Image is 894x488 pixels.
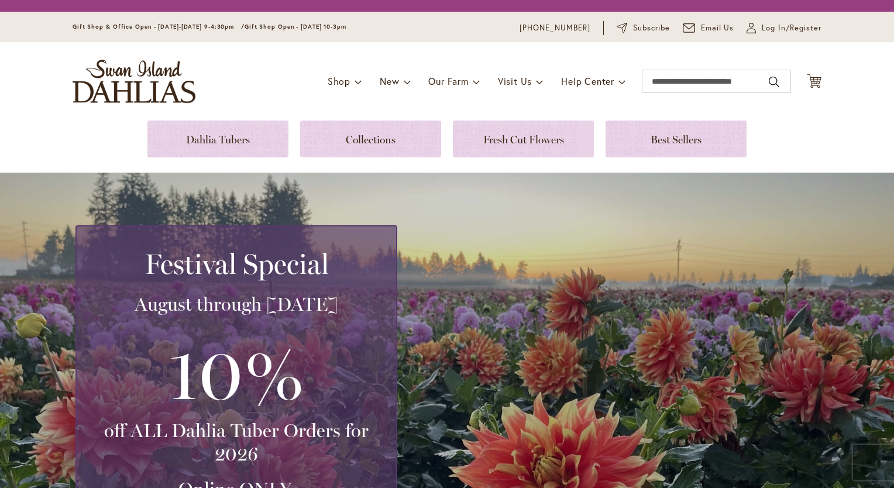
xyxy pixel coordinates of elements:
a: Email Us [683,22,734,34]
span: New [380,75,399,87]
span: Visit Us [498,75,532,87]
h3: 10% [91,328,382,419]
span: Help Center [561,75,614,87]
span: Shop [328,75,350,87]
a: store logo [73,60,195,103]
h2: Festival Special [91,248,382,280]
a: [PHONE_NUMBER] [520,22,590,34]
a: Subscribe [617,22,670,34]
button: Search [769,73,779,91]
h3: August through [DATE] [91,293,382,316]
a: Log In/Register [747,22,821,34]
span: Our Farm [428,75,468,87]
span: Gift Shop Open - [DATE] 10-3pm [245,23,346,30]
h3: off ALL Dahlia Tuber Orders for 2026 [91,419,382,466]
span: Log In/Register [762,22,821,34]
span: Subscribe [633,22,670,34]
span: Gift Shop & Office Open - [DATE]-[DATE] 9-4:30pm / [73,23,245,30]
span: Email Us [701,22,734,34]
